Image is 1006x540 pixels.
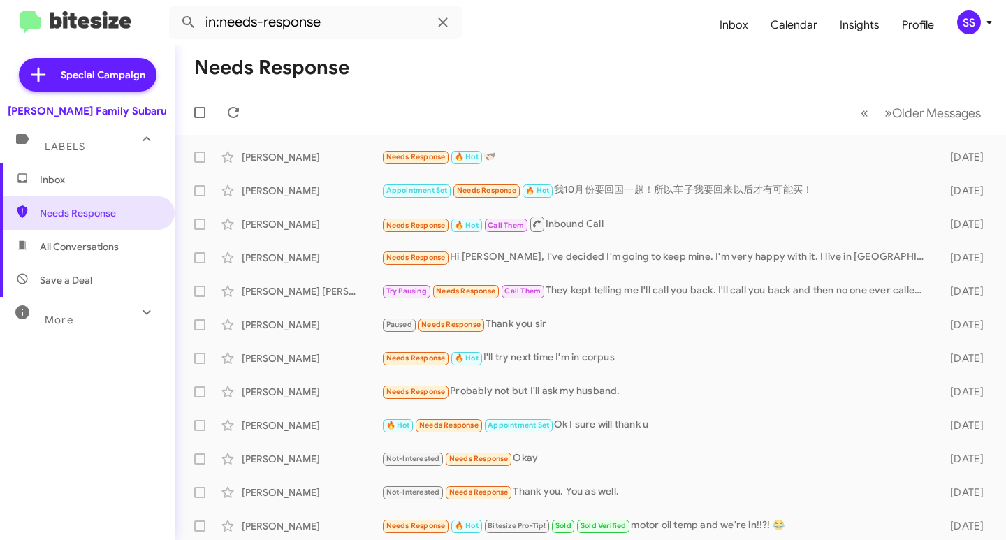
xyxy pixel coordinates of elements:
span: Needs Response [386,152,446,161]
span: 🔥 Hot [455,521,479,530]
div: [PERSON_NAME] [242,251,381,265]
span: Needs Response [457,186,516,195]
div: [PERSON_NAME] [242,150,381,164]
span: Save a Deal [40,273,92,287]
span: Special Campaign [61,68,145,82]
span: Bitesize Pro-Tip! [488,521,546,530]
span: Needs Response [386,353,446,363]
div: Hi [PERSON_NAME], I've decided I'm going to keep mine. I'm very happy with it. I live in [GEOGRAP... [381,249,934,265]
span: Sold Verified [581,521,627,530]
div: [DATE] [934,284,995,298]
span: Needs Response [386,253,446,262]
div: [PERSON_NAME] [242,486,381,499]
span: Sold [555,521,571,530]
div: [DATE] [934,385,995,399]
span: Needs Response [449,454,509,463]
div: 我10月份要回国一趟！所以车子我要回来以后才有可能买！ [381,182,934,198]
span: Not-Interested [386,488,440,497]
div: [DATE] [934,318,995,332]
div: I'll try next time I'm in corpus [381,350,934,366]
div: [DATE] [934,251,995,265]
span: Needs Response [421,320,481,329]
div: [PERSON_NAME] [242,452,381,466]
input: Search [169,6,462,39]
div: [DATE] [934,486,995,499]
span: 🔥 Hot [386,421,410,430]
span: Appointment Set [488,421,549,430]
span: Needs Response [386,387,446,396]
span: Older Messages [892,105,981,121]
div: [DATE] [934,351,995,365]
a: Calendar [759,5,829,45]
span: Call Them [504,286,541,295]
span: 🔥 Hot [455,353,479,363]
div: Inbound Call [381,215,934,233]
button: Previous [852,98,877,127]
a: Insights [829,5,891,45]
h1: Needs Response [194,57,349,79]
span: Try Pausing [386,286,427,295]
span: Needs Response [386,221,446,230]
div: [DATE] [934,452,995,466]
span: Call Them [488,221,524,230]
span: 🔥 Hot [525,186,549,195]
div: [PERSON_NAME] [242,418,381,432]
div: [DATE] [934,217,995,231]
nav: Page navigation example [853,98,989,127]
a: Inbox [708,5,759,45]
span: Needs Response [40,206,159,220]
span: Inbox [40,173,159,187]
div: [DATE] [934,150,995,164]
span: Appointment Set [386,186,448,195]
span: 🔥 Hot [455,221,479,230]
div: [DATE] [934,519,995,533]
span: « [861,104,868,122]
span: Needs Response [436,286,495,295]
div: motor oil temp and we're in!!?! 😂 [381,518,934,534]
div: [DATE] [934,418,995,432]
div: [PERSON_NAME] [PERSON_NAME] [242,284,381,298]
div: [PERSON_NAME] Family Subaru [8,104,167,118]
div: [PERSON_NAME] [242,184,381,198]
div: Thank you. You as well. [381,484,934,500]
div: [PERSON_NAME] [242,519,381,533]
span: Needs Response [386,521,446,530]
span: Labels [45,140,85,153]
div: [PERSON_NAME] [242,217,381,231]
div: [DATE] [934,184,995,198]
a: Special Campaign [19,58,156,92]
span: » [884,104,892,122]
div: 🫱🏻‍🫲🏿 [381,149,934,165]
button: SS [945,10,991,34]
div: [PERSON_NAME] [242,351,381,365]
div: [PERSON_NAME] [242,385,381,399]
div: Thank you sir [381,316,934,333]
div: [PERSON_NAME] [242,318,381,332]
div: Okay [381,451,934,467]
span: Not-Interested [386,454,440,463]
div: They kept telling me I'll call you back. I'll call you back and then no one ever called me. I've ... [381,283,934,299]
span: Needs Response [419,421,479,430]
a: Profile [891,5,945,45]
span: More [45,314,73,326]
span: 🔥 Hot [455,152,479,161]
button: Next [876,98,989,127]
div: Ok I sure will thank u [381,417,934,433]
div: SS [957,10,981,34]
span: All Conversations [40,240,119,254]
div: Probably not but I'll ask my husband. [381,384,934,400]
span: Paused [386,320,412,329]
span: Needs Response [449,488,509,497]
